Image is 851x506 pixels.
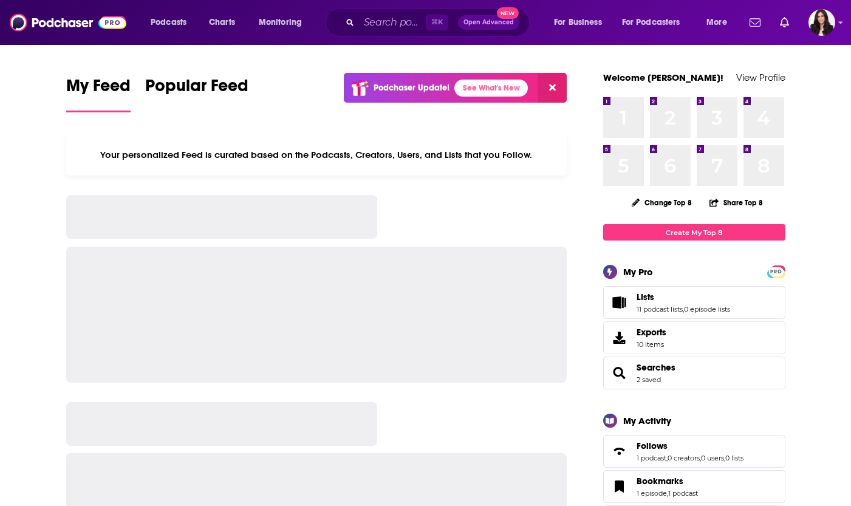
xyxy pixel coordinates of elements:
button: Change Top 8 [624,195,700,210]
a: PRO [769,267,784,276]
span: More [706,14,727,31]
span: , [667,489,668,497]
div: My Pro [623,266,653,278]
a: 1 podcast [668,489,698,497]
a: 0 episode lists [684,305,730,313]
a: Follows [607,443,632,460]
span: Charts [209,14,235,31]
a: 11 podcast lists [637,305,683,313]
a: Lists [637,292,730,303]
span: My Feed [66,75,131,103]
a: Popular Feed [145,75,248,112]
span: , [724,454,725,462]
a: Follows [637,440,743,451]
a: Charts [201,13,242,32]
div: Your personalized Feed is curated based on the Podcasts, Creators, Users, and Lists that you Follow. [66,134,567,176]
a: Show notifications dropdown [745,12,765,33]
a: 1 podcast [637,454,666,462]
a: View Profile [736,72,785,83]
input: Search podcasts, credits, & more... [359,13,426,32]
a: My Feed [66,75,131,112]
a: Lists [607,294,632,311]
span: , [683,305,684,313]
span: Bookmarks [637,476,683,487]
button: Show profile menu [808,9,835,36]
button: open menu [698,13,742,32]
span: Logged in as RebeccaShapiro [808,9,835,36]
span: Exports [637,327,666,338]
button: Open AdvancedNew [458,15,519,30]
a: Searches [637,362,675,373]
span: Follows [637,440,668,451]
span: For Podcasters [622,14,680,31]
img: User Profile [808,9,835,36]
span: Exports [607,329,632,346]
span: , [700,454,701,462]
span: Lists [603,286,785,319]
a: See What's New [454,80,528,97]
a: Bookmarks [607,478,632,495]
a: 0 users [701,454,724,462]
img: Podchaser - Follow, Share and Rate Podcasts [10,11,126,34]
button: Share Top 8 [709,191,764,214]
span: Open Advanced [463,19,514,26]
span: , [666,454,668,462]
button: open menu [545,13,617,32]
span: ⌘ K [426,15,448,30]
span: Podcasts [151,14,186,31]
a: Create My Top 8 [603,224,785,241]
div: My Activity [623,415,671,426]
span: Popular Feed [145,75,248,103]
span: Lists [637,292,654,303]
a: Searches [607,364,632,381]
a: 0 creators [668,454,700,462]
span: 10 items [637,340,666,349]
span: Searches [603,357,785,389]
span: Monitoring [259,14,302,31]
a: 2 saved [637,375,661,384]
a: Exports [603,321,785,354]
span: New [497,7,519,19]
button: open menu [250,13,318,32]
button: open menu [142,13,202,32]
a: Welcome [PERSON_NAME]! [603,72,723,83]
button: open menu [614,13,698,32]
a: Bookmarks [637,476,698,487]
a: 0 lists [725,454,743,462]
span: Bookmarks [603,470,785,503]
a: Show notifications dropdown [775,12,794,33]
span: For Business [554,14,602,31]
a: 1 episode [637,489,667,497]
p: Podchaser Update! [374,83,449,93]
span: Follows [603,435,785,468]
div: Search podcasts, credits, & more... [337,9,541,36]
